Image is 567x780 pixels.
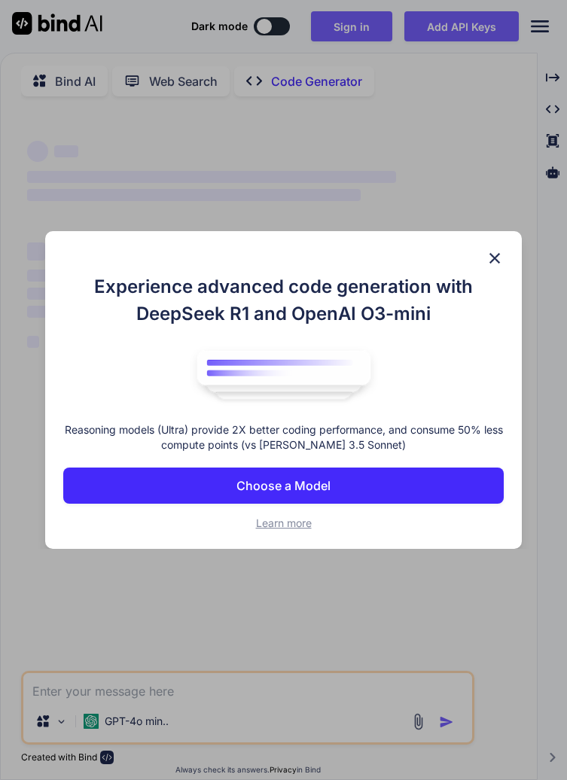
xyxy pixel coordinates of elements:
[486,249,504,267] img: close
[236,477,331,495] p: Choose a Model
[63,422,504,452] p: Reasoning models (Ultra) provide 2X better coding performance, and consume 50% less compute point...
[63,468,504,504] button: Choose a Model
[186,343,382,407] img: bind logo
[63,273,504,328] h1: Experience advanced code generation with DeepSeek R1 and OpenAI O3-mini
[256,516,312,529] span: Learn more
